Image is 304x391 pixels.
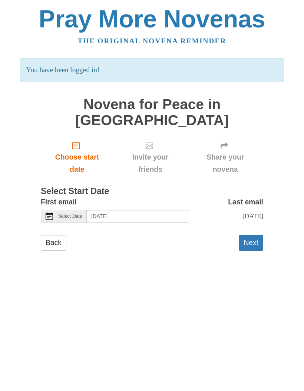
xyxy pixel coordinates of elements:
[41,97,263,128] h1: Novena for Peace in [GEOGRAPHIC_DATA]
[187,136,263,180] div: Click "Next" to confirm your start date first.
[121,151,180,176] span: Invite your friends
[242,212,263,220] span: [DATE]
[78,37,227,45] a: The original novena reminder
[41,196,77,208] label: First email
[41,136,113,180] a: Choose start date
[41,187,263,196] h3: Select Start Date
[228,196,263,208] label: Last email
[113,136,187,180] div: Click "Next" to confirm your start date first.
[239,235,263,250] button: Next
[195,151,256,176] span: Share your novena
[20,58,284,82] p: You have been logged in!
[41,235,66,250] a: Back
[58,214,82,219] span: Select Date
[39,5,265,33] a: Pray More Novenas
[48,151,106,176] span: Choose start date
